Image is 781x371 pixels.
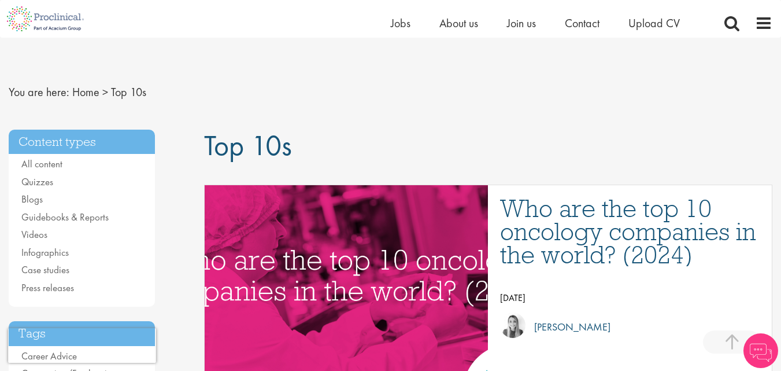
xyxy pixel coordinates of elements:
[21,228,47,241] a: Videos
[21,281,74,294] a: Press releases
[9,130,155,155] h3: Content types
[111,85,146,100] span: Top 10s
[500,197,760,266] a: Who are the top 10 oncology companies in the world? (2024)
[525,318,610,336] p: [PERSON_NAME]
[439,16,478,31] a: About us
[72,85,99,100] a: breadcrumb link
[507,16,536,31] a: Join us
[21,246,69,259] a: Infographics
[9,85,69,100] span: You are here:
[102,85,108,100] span: >
[204,127,292,164] span: Top 10s
[565,16,599,31] a: Contact
[628,16,680,31] a: Upload CV
[391,16,410,31] a: Jobs
[743,333,778,368] img: Chatbot
[8,328,156,363] iframe: reCAPTCHA
[21,157,62,170] a: All content
[500,289,760,307] p: [DATE]
[21,211,109,223] a: Guidebooks & Reports
[9,321,155,346] h3: Tags
[21,193,43,205] a: Blogs
[21,263,69,276] a: Case studies
[21,175,53,188] a: Quizzes
[500,313,760,341] a: Hannah Burke [PERSON_NAME]
[500,313,525,338] img: Hannah Burke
